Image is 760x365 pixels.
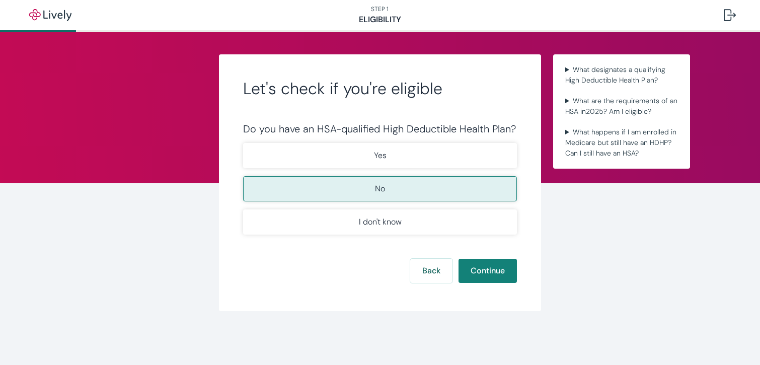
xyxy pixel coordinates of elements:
[374,150,387,162] p: Yes
[243,176,517,201] button: No
[375,183,385,195] p: No
[243,123,517,135] div: Do you have an HSA-qualified High Deductible Health Plan?
[243,79,517,99] h2: Let's check if you're eligible
[561,94,682,119] summary: What are the requirements of an HSA in2025? Am I eligible?
[459,259,517,283] button: Continue
[561,125,682,161] summary: What happens if I am enrolled in Medicare but still have an HDHP? Can I still have an HSA?
[243,143,517,168] button: Yes
[243,209,517,235] button: I don't know
[561,62,682,88] summary: What designates a qualifying High Deductible Health Plan?
[410,259,452,283] button: Back
[359,216,402,228] p: I don't know
[22,9,79,21] img: Lively
[716,3,744,27] button: Log out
